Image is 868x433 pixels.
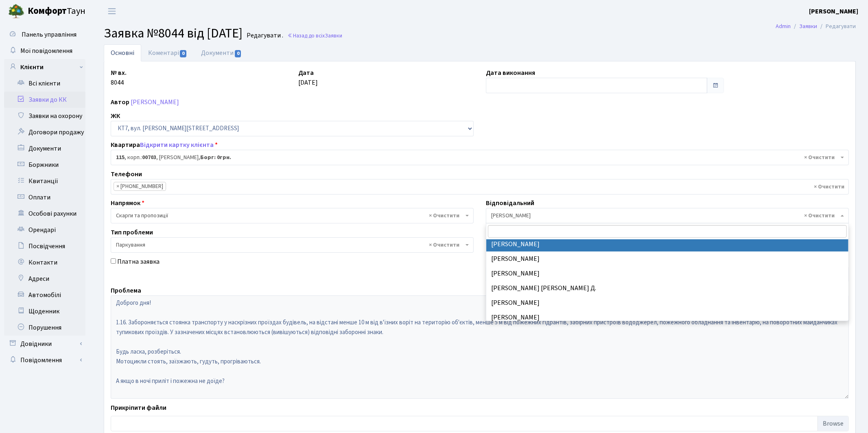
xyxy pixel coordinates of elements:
[4,206,85,222] a: Особові рахунки
[486,208,849,223] span: Якін Іван
[287,32,342,39] a: Назад до всіхЗаявки
[111,150,849,165] span: <b>115</b>, корп.: <b>00703</b>, Понирко Євгеній Володимирович, <b>Борг: 0грн.</b>
[298,68,314,78] label: Дата
[111,286,141,295] label: Проблема
[817,22,856,31] li: Редагувати
[4,92,85,108] a: Заявки до КК
[4,26,85,43] a: Панель управління
[4,319,85,336] a: Порушення
[116,182,119,190] span: ×
[235,50,241,57] span: 0
[111,169,142,179] label: Телефони
[776,22,791,31] a: Admin
[114,182,166,191] li: +380675940678
[4,124,85,140] a: Договори продажу
[799,22,817,31] a: Заявки
[4,287,85,303] a: Автомобілі
[4,189,85,206] a: Оплати
[28,4,67,17] b: Комфорт
[200,153,231,162] b: Борг: 0грн.
[763,18,868,35] nav: breadcrumb
[116,153,839,162] span: <b>115</b>, корп.: <b>00703</b>, Понирко Євгеній Володимирович, <b>Борг: 0грн.</b>
[486,237,848,251] li: [PERSON_NAME]
[111,208,474,223] span: Скарги та пропозиції
[804,212,835,220] span: Видалити всі елементи
[111,198,144,208] label: Напрямок
[194,44,249,61] a: Документи
[486,266,848,281] li: [PERSON_NAME]
[4,254,85,271] a: Контакти
[4,108,85,124] a: Заявки на охорону
[104,24,243,43] span: Заявка №8044 від [DATE]
[116,153,125,162] b: 115
[140,140,214,149] a: Відкрити картку клієнта
[111,295,849,399] textarea: Доброго дня! 1.16. Забороняється стоянка транспорту у наскрізних проїздах будівель, на відстані м...
[4,352,85,368] a: Повідомлення
[4,75,85,92] a: Всі клієнти
[429,212,459,220] span: Видалити всі елементи
[4,222,85,238] a: Орендарі
[491,212,839,220] span: Якін Іван
[104,44,141,61] a: Основні
[4,303,85,319] a: Щоденник
[111,111,120,121] label: ЖК
[486,295,848,310] li: [PERSON_NAME]
[111,403,166,413] label: Прикріпити файли
[117,257,160,267] label: Платна заявка
[4,59,85,75] a: Клієнти
[4,238,85,254] a: Посвідчення
[486,310,848,325] li: [PERSON_NAME]
[111,68,127,78] label: № вх.
[4,173,85,189] a: Квитанції
[28,4,85,18] span: Таун
[804,153,835,162] span: Видалити всі елементи
[141,44,194,61] a: Коментарі
[292,68,480,93] div: [DATE]
[429,241,459,249] span: Видалити всі елементи
[131,98,179,107] a: [PERSON_NAME]
[111,140,218,150] label: Квартира
[4,271,85,287] a: Адреси
[486,198,534,208] label: Відповідальний
[142,153,156,162] b: 00703
[116,212,464,220] span: Скарги та пропозиції
[4,336,85,352] a: Довідники
[111,97,129,107] label: Автор
[486,281,848,295] li: [PERSON_NAME] [PERSON_NAME] Д.
[8,3,24,20] img: logo.png
[4,140,85,157] a: Документи
[4,157,85,173] a: Боржники
[325,32,342,39] span: Заявки
[111,227,153,237] label: Тип проблеми
[180,50,186,57] span: 0
[4,43,85,59] a: Мої повідомлення
[814,183,844,191] span: Видалити всі елементи
[111,237,474,253] span: Паркування
[22,30,77,39] span: Панель управління
[20,46,72,55] span: Мої повідомлення
[809,7,858,16] a: [PERSON_NAME]
[102,4,122,18] button: Переключити навігацію
[245,32,283,39] small: Редагувати .
[486,68,535,78] label: Дата виконання
[486,251,848,266] li: [PERSON_NAME]
[105,68,292,93] div: 8044
[116,241,464,249] span: Паркування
